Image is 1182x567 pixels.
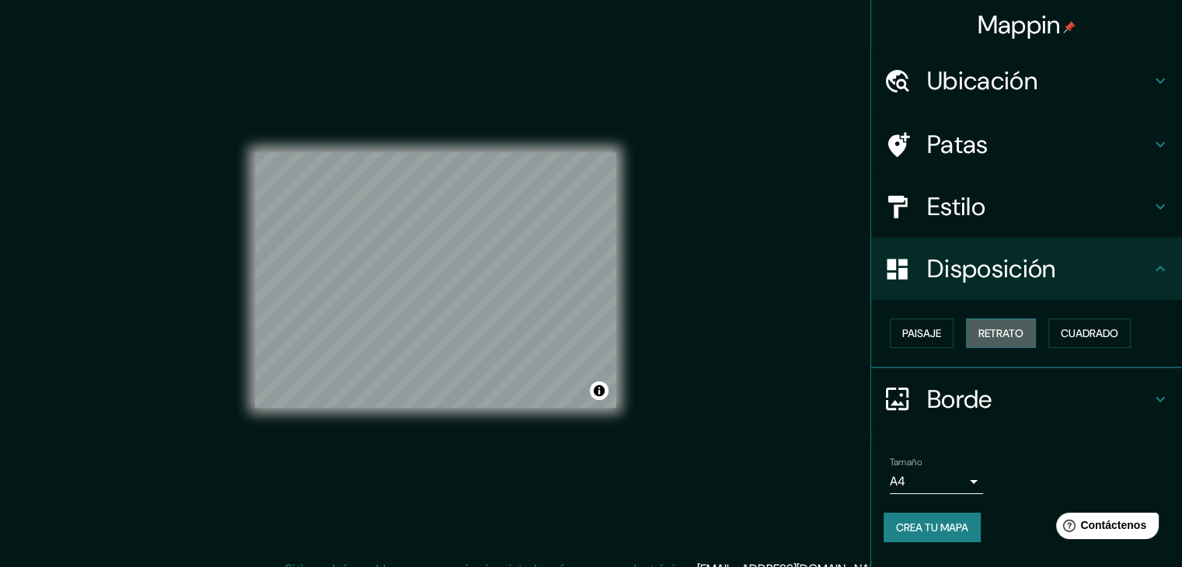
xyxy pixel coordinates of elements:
font: Crea tu mapa [896,520,968,534]
font: Patas [927,128,988,161]
canvas: Mapa [255,152,616,408]
font: Mappin [978,9,1061,41]
div: A4 [890,469,983,494]
button: Cuadrado [1048,318,1131,348]
font: A4 [890,473,905,489]
button: Retrato [966,318,1036,348]
font: Tamaño [890,456,922,468]
font: Paisaje [902,326,941,340]
button: Paisaje [890,318,954,348]
font: Retrato [978,326,1023,340]
font: Disposición [927,252,1055,285]
div: Disposición [871,238,1182,300]
font: Ubicación [927,64,1037,97]
button: Crea tu mapa [884,513,981,542]
button: Activar o desactivar atribución [590,381,608,400]
div: Borde [871,368,1182,430]
font: Cuadrado [1061,326,1118,340]
font: Estilo [927,190,985,223]
div: Estilo [871,176,1182,238]
img: pin-icon.png [1063,21,1076,33]
div: Ubicación [871,50,1182,112]
iframe: Lanzador de widgets de ayuda [1044,506,1165,550]
font: Borde [927,383,992,416]
div: Patas [871,113,1182,176]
